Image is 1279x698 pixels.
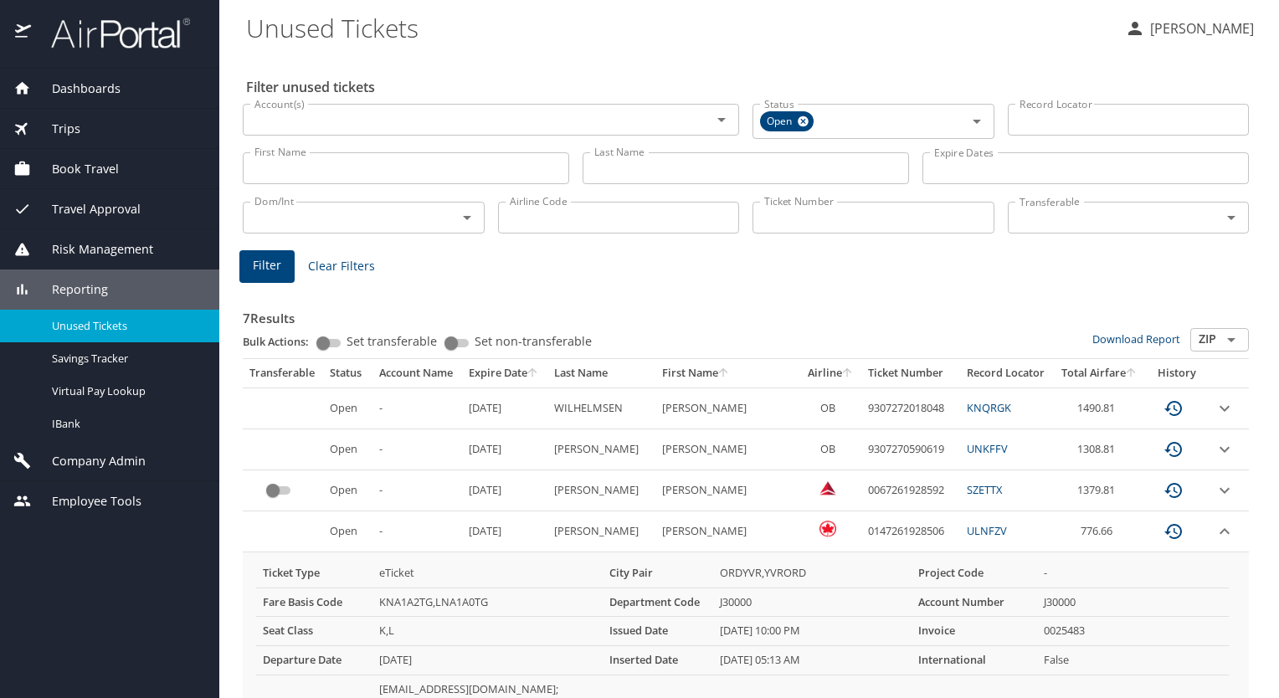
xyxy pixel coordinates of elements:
p: Bulk Actions: [243,334,322,349]
td: - [372,511,462,552]
h2: Filter unused tickets [246,74,1252,100]
th: Ticket Type [256,559,372,588]
span: Set transferable [347,336,437,347]
td: 0067261928592 [861,470,960,511]
a: UNKFFV [967,441,1008,456]
th: Issued Date [603,617,713,646]
th: History [1146,359,1208,387]
td: 1490.81 [1054,387,1146,429]
a: ULNFZV [967,523,1007,538]
th: Total Airfare [1054,359,1146,387]
td: Open [323,387,372,429]
th: Expire Date [462,359,548,387]
th: Airline [800,359,861,387]
td: 776.66 [1054,511,1146,552]
span: Employee Tools [31,492,141,511]
td: [PERSON_NAME] [547,470,655,511]
td: [DATE] [462,429,548,470]
th: Invoice [912,617,1037,646]
button: Clear Filters [301,251,382,282]
h3: 7 Results [243,299,1249,328]
button: Open [965,110,989,133]
td: [PERSON_NAME] [655,429,801,470]
a: Download Report [1092,331,1180,346]
span: Trips [31,120,80,138]
td: [PERSON_NAME] [655,387,801,429]
a: KNQRGK [967,400,1011,415]
td: - [1037,559,1229,588]
h1: Unused Tickets [246,2,1112,54]
td: [PERSON_NAME] [547,429,655,470]
td: [PERSON_NAME] [655,511,801,552]
td: [DATE] [462,470,548,511]
button: Open [1220,206,1243,229]
th: Project Code [912,559,1037,588]
th: Status [323,359,372,387]
td: [DATE] [372,646,603,675]
span: Savings Tracker [52,351,199,367]
button: Open [1220,328,1243,352]
td: Open [323,470,372,511]
td: 1308.81 [1054,429,1146,470]
td: [DATE] [462,387,548,429]
span: Travel Approval [31,200,141,218]
td: K,L [372,617,603,646]
th: Seat Class [256,617,372,646]
th: Last Name [547,359,655,387]
th: Account Name [372,359,462,387]
td: False [1037,646,1229,675]
button: expand row [1215,480,1235,500]
span: OB [820,400,835,415]
span: IBank [52,416,199,432]
td: [PERSON_NAME] [655,470,801,511]
p: [PERSON_NAME] [1145,18,1254,38]
img: icon-airportal.png [15,17,33,49]
span: Company Admin [31,452,146,470]
th: Department Code [603,588,713,617]
td: - [372,429,462,470]
th: First Name [655,359,801,387]
span: Virtual Pay Lookup [52,383,199,399]
button: expand row [1215,439,1235,459]
td: [DATE] 05:13 AM [713,646,912,675]
div: Transferable [249,366,316,381]
button: sort [718,368,730,379]
button: expand row [1215,521,1235,541]
span: Reporting [31,280,108,299]
th: Inserted Date [603,646,713,675]
img: Air Canada [819,521,836,537]
td: eTicket [372,559,603,588]
td: 1379.81 [1054,470,1146,511]
span: Risk Management [31,240,153,259]
th: Account Number [912,588,1037,617]
th: Record Locator [960,359,1054,387]
td: [DATE] [462,511,548,552]
button: sort [527,368,539,379]
td: 9307272018048 [861,387,960,429]
span: Clear Filters [308,256,375,277]
th: Fare Basis Code [256,588,372,617]
span: Set non-transferable [475,336,592,347]
button: expand row [1215,398,1235,418]
span: Unused Tickets [52,318,199,334]
td: - [372,387,462,429]
td: - [372,470,462,511]
th: Ticket Number [861,359,960,387]
th: City Pair [603,559,713,588]
td: WILHELMSEN [547,387,655,429]
button: sort [1126,368,1138,379]
span: Book Travel [31,160,119,178]
span: Dashboards [31,80,121,98]
td: ORDYVR,YVRORD [713,559,912,588]
td: 0025483 [1037,617,1229,646]
img: Delta Airlines [819,480,836,496]
button: Open [455,206,479,229]
div: Open [760,111,814,131]
th: International [912,646,1037,675]
td: 0147261928506 [861,511,960,552]
td: [PERSON_NAME] [547,511,655,552]
td: J30000 [713,588,912,617]
span: Filter [253,255,281,276]
td: 9307270590619 [861,429,960,470]
td: Open [323,429,372,470]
